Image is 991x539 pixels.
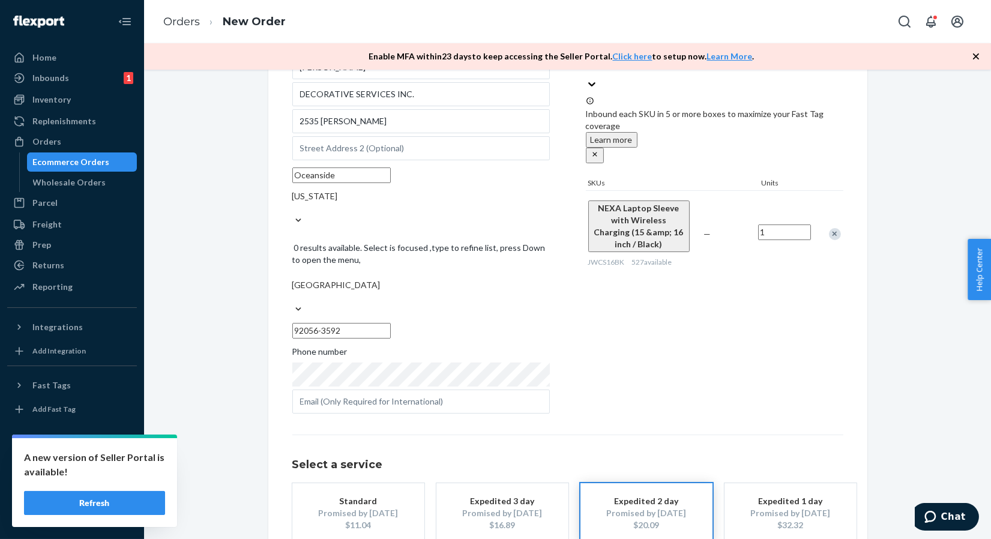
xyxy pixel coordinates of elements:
div: Returns [32,259,64,271]
a: Learn More [707,51,753,61]
div: Promised by [DATE] [598,507,694,519]
div: Promised by [DATE] [454,507,550,519]
div: $32.32 [742,519,839,531]
div: Reporting [32,281,73,293]
div: SKUs [586,178,759,190]
a: Returns [7,256,137,275]
div: Integrations [32,321,83,333]
button: Give Feedback [7,505,137,525]
input: 0 results available. Select is focused ,type to refine list, press Down to open the menu,[GEOGRAP... [292,291,294,303]
button: Learn more [586,132,637,148]
button: Close Navigation [113,10,137,34]
a: Inventory [7,90,137,109]
span: 527 available [632,257,672,266]
div: Remove Item [829,228,841,240]
a: New Order [223,15,286,28]
a: Click here [613,51,652,61]
input: ZIP Code [292,323,391,339]
input: Street Address [292,109,550,133]
button: close [586,148,604,163]
p: 0 results available. Select is focused ,type to refine list, press Down to open the menu, [292,242,550,266]
p: Enable MFA within 23 days to keep accessing the Seller Portal. to setup now. . [369,50,755,62]
div: Orders [32,136,61,148]
div: Add Integration [32,346,86,356]
div: Expedited 1 day [742,495,839,507]
a: Inbounds1 [7,68,137,88]
div: Fast Tags [32,379,71,391]
div: Expedited 3 day [454,495,550,507]
div: Prep [32,239,51,251]
div: Standard [310,495,406,507]
a: Orders [163,15,200,28]
span: NEXA Laptop Sleeve with Wireless Charging (15 &amp; 16 inch / Black) [594,203,684,249]
div: Replenishments [32,115,96,127]
span: Phone number [292,346,348,363]
button: Help Center [968,239,991,300]
div: Home [32,52,56,64]
input: Email (Only Required for International) [292,390,550,414]
div: Parcel [32,197,58,209]
div: [GEOGRAPHIC_DATA] [292,279,550,291]
div: Inbounds [32,72,69,84]
button: Open Search Box [893,10,917,34]
input: Search and add products [586,66,587,78]
a: Add Integration [7,342,137,361]
h1: Select a service [292,459,843,471]
input: Company Name [292,82,550,106]
div: $20.09 [598,519,694,531]
ol: breadcrumbs [154,4,295,40]
a: Reporting [7,277,137,297]
div: Inbound each SKU in 5 or more boxes to maximize your Fast Tag coverage [586,96,843,163]
p: A new version of Seller Portal is available! [24,450,165,479]
button: Talk to Support [7,465,137,484]
a: Settings [7,444,137,463]
div: Inventory [32,94,71,106]
button: Refresh [24,491,165,515]
a: Add Fast Tag [7,400,137,419]
div: [US_STATE] [292,190,550,202]
button: Integrations [7,318,137,337]
button: NEXA Laptop Sleeve with Wireless Charging (15 &amp; 16 inch / Black) [588,200,690,252]
div: Freight [32,218,62,230]
div: Add Fast Tag [32,404,76,414]
div: $16.89 [454,519,550,531]
div: Wholesale Orders [33,176,106,188]
div: Units [759,178,813,190]
a: Prep [7,235,137,254]
input: [US_STATE] [292,202,294,214]
a: Ecommerce Orders [27,152,137,172]
a: Wholesale Orders [27,173,137,192]
a: Freight [7,215,137,234]
img: Flexport logo [13,16,64,28]
div: Ecommerce Orders [33,156,110,168]
div: $11.04 [310,519,406,531]
button: Open account menu [945,10,969,34]
div: 1 [124,72,133,84]
span: — [704,229,711,239]
input: City [292,167,391,183]
a: Orders [7,132,137,151]
a: Home [7,48,137,67]
a: Help Center [7,485,137,504]
div: Promised by [DATE] [310,507,406,519]
iframe: Opens a widget where you can chat to one of our agents [915,503,979,533]
button: Open notifications [919,10,943,34]
div: Promised by [DATE] [742,507,839,519]
button: Fast Tags [7,376,137,395]
a: Replenishments [7,112,137,131]
div: Expedited 2 day [598,495,694,507]
input: Street Address 2 (Optional) [292,136,550,160]
input: Quantity [758,224,811,240]
a: Parcel [7,193,137,212]
span: JWCS16BK [588,257,625,266]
